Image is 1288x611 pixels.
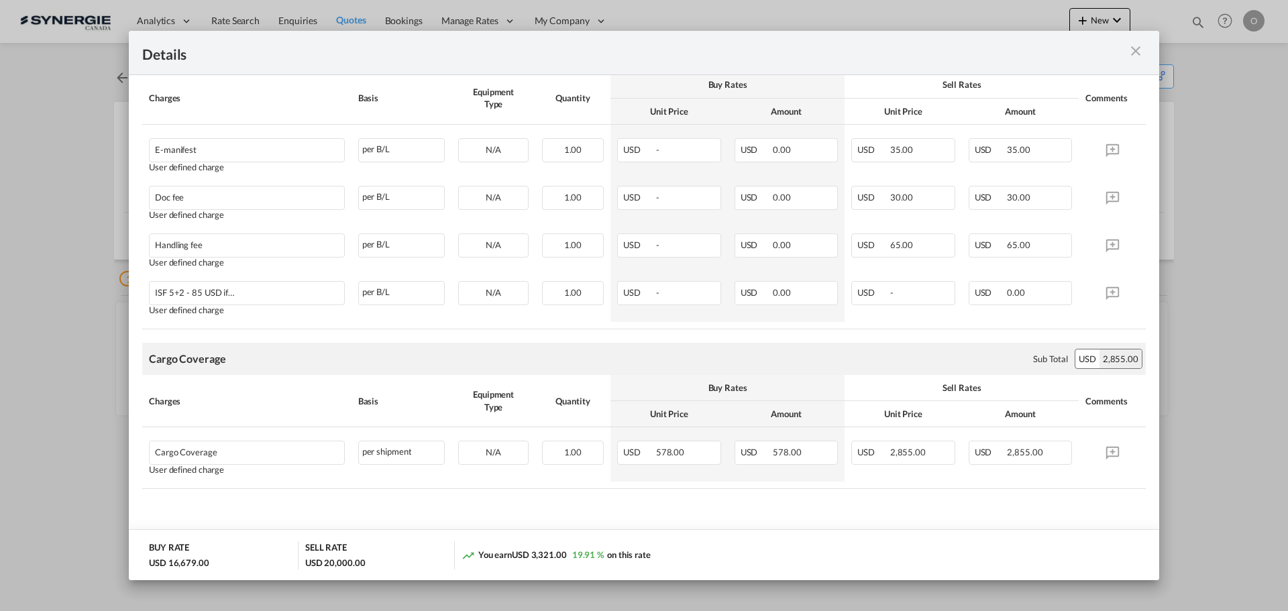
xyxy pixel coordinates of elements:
span: N/A [486,239,501,250]
div: per B/L [358,281,445,305]
th: Unit Price [845,401,962,427]
div: ISF 5+2 - 85 USD if applicable [155,282,292,298]
span: 0.00 [773,239,791,250]
span: 30.00 [1007,192,1030,203]
div: Charges [149,92,345,104]
div: User defined charge [149,258,345,268]
span: 2,855.00 [890,447,926,457]
span: USD [623,239,654,250]
span: N/A [486,192,501,203]
div: Sell Rates [851,78,1072,91]
div: Handling fee [155,234,292,250]
span: 65.00 [1007,239,1030,250]
span: - [656,144,659,155]
div: SELL RATE [305,541,347,557]
div: Equipment Type [458,388,529,412]
th: Unit Price [610,401,728,427]
div: Basis [358,395,445,407]
span: N/A [486,447,501,457]
body: Editor, editor6 [13,13,989,50]
md-icon: icon-close m-3 fg-AAA8AD cursor [1128,43,1144,59]
span: USD [623,192,654,203]
div: Cargo Coverage [155,441,292,457]
div: Buy Rates [617,78,838,91]
span: 0.00 [1007,287,1025,298]
div: You earn on this rate [462,549,651,563]
span: 2,855.00 [1007,447,1042,457]
p: Drayage + Destuff + Final delivery with [PERSON_NAME]: [URL][DOMAIN_NAME] [13,36,989,50]
div: User defined charge [149,465,345,475]
th: Unit Price [610,99,728,125]
span: 19.91 % [572,549,604,560]
th: Amount [728,401,845,427]
span: USD [857,287,888,298]
span: USD [857,144,888,155]
th: Comments [1079,375,1146,427]
span: 35.00 [1007,144,1030,155]
span: USD [741,144,771,155]
span: USD [975,144,1006,155]
span: USD [975,192,1006,203]
span: 30.00 [890,192,914,203]
div: Sell Rates [851,382,1072,394]
div: USD [1075,349,1099,368]
th: Comments [1079,72,1146,124]
div: per B/L [358,138,445,162]
md-icon: icon-trending-up [462,549,475,562]
span: USD [623,287,654,298]
div: BUY RATE [149,541,189,557]
span: USD [857,239,888,250]
span: USD [741,447,771,457]
div: E-manifest [155,139,292,155]
div: Charges [149,395,345,407]
span: 0.00 [773,287,791,298]
div: per B/L [358,186,445,210]
span: USD [623,144,654,155]
span: USD [857,447,888,457]
span: USD [741,287,771,298]
th: Amount [962,401,1079,427]
div: 2,855.00 [1099,349,1142,368]
div: USD 16,679.00 [149,557,209,569]
span: USD [857,192,888,203]
div: User defined charge [149,305,345,315]
div: Basis [358,92,445,104]
span: 578.00 [656,447,684,457]
div: User defined charge [149,210,345,220]
div: Equipment Type [458,86,529,110]
span: 65.00 [890,239,914,250]
p: EXW charges + OF with DB group: [URL][DOMAIN_NAME] [13,13,989,27]
span: 1.00 [564,144,582,155]
span: 0.00 [773,192,791,203]
div: Doc fee [155,186,292,203]
span: - [656,287,659,298]
div: per shipment [358,441,445,465]
span: USD [975,287,1006,298]
span: 35.00 [890,144,914,155]
span: N/A [486,144,501,155]
body: Editor, editor5 [13,13,989,27]
span: USD [741,192,771,203]
th: Unit Price [845,99,962,125]
div: Quantity [542,395,604,407]
div: User defined charge [149,162,345,172]
th: Amount [728,99,845,125]
span: - [890,287,894,298]
div: Quantity [542,92,604,104]
strong: —--------------------------------------------------------------- [13,130,205,140]
div: USD 20,000.00 [305,557,366,569]
span: USD 3,321.00 [512,549,567,560]
span: 578.00 [773,447,801,457]
span: - [656,239,659,250]
div: Cargo Coverage [149,351,226,366]
span: 1.00 [564,192,582,203]
span: 1.00 [564,447,582,457]
strong: Origin Charges Pick-up location : [PERSON_NAME] SPA - [STREET_ADDRESS] DI TERRE ROVERESCHE ([GEOG... [13,15,582,39]
span: USD [623,447,654,457]
span: - [656,192,659,203]
div: per B/L [358,233,445,258]
md-dialog: Port of Loading ... [129,31,1159,581]
p: Currency is converted based on the date of sailing 1 hour free for loading (unloading), 125.00$ /... [13,50,989,120]
span: 0.00 [773,144,791,155]
span: USD [975,239,1006,250]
